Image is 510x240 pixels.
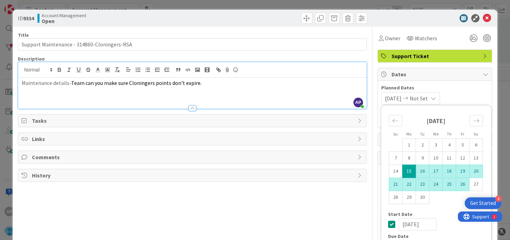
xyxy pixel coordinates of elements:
span: Start Date [388,212,412,217]
span: Account Management [42,13,86,18]
input: type card name here... [18,38,367,51]
div: Calendar [381,109,490,212]
td: Choose Friday, 09/12/2025 12:00 PM as your check-out date. It’s available. [456,152,469,165]
td: Choose Monday, 09/08/2025 12:00 PM as your check-out date. It’s available. [402,152,416,165]
span: Team can you make sure Cloningers points don't expire. [71,79,202,86]
span: Not Set [410,94,428,102]
div: Get Started [470,200,496,207]
small: Th [446,131,451,137]
input: MM/DD/YYYY [399,218,437,230]
td: Choose Thursday, 09/11/2025 12:00 PM as your check-out date. It’s available. [442,152,456,165]
td: Choose Tuesday, 09/30/2025 12:00 PM as your check-out date. It’s available. [416,191,429,204]
small: Mo [406,131,411,137]
small: Fr [461,131,464,137]
td: Choose Monday, 09/29/2025 12:00 PM as your check-out date. It’s available. [402,191,416,204]
td: Choose Tuesday, 09/02/2025 12:00 PM as your check-out date. It’s available. [416,139,429,152]
td: Choose Thursday, 09/25/2025 12:00 PM as your check-out date. It’s available. [442,178,456,191]
p: Maintenance details- [22,79,363,87]
div: 1 [36,3,37,8]
small: We [433,131,438,137]
span: [DATE] [385,94,401,102]
span: Support Ticket [392,52,479,60]
span: Tasks [32,117,354,125]
td: Choose Sunday, 09/21/2025 12:00 PM as your check-out date. It’s available. [389,178,402,191]
span: Watchers [415,34,437,42]
div: 4 [495,196,501,202]
span: History [32,171,354,179]
td: Choose Tuesday, 09/23/2025 12:00 PM as your check-out date. It’s available. [416,178,429,191]
td: Choose Friday, 09/05/2025 12:00 PM as your check-out date. It’s available. [456,139,469,152]
td: Choose Thursday, 09/04/2025 12:00 PM as your check-out date. It’s available. [442,139,456,152]
td: Choose Wednesday, 09/10/2025 12:00 PM as your check-out date. It’s available. [429,152,442,165]
td: Choose Sunday, 09/07/2025 12:00 PM as your check-out date. It’s available. [389,152,402,165]
span: Planned Dates [381,84,488,91]
span: ID [18,14,34,22]
strong: [DATE] [426,117,445,125]
span: Dates [392,70,479,78]
td: Choose Wednesday, 09/24/2025 12:00 PM as your check-out date. It’s available. [429,178,442,191]
span: Owner [385,34,400,42]
td: Choose Monday, 09/22/2025 12:00 PM as your check-out date. It’s available. [402,178,416,191]
td: Choose Wednesday, 09/03/2025 12:00 PM as your check-out date. It’s available. [429,139,442,152]
div: Move forward to switch to the next month. [469,115,483,126]
td: Choose Tuesday, 09/16/2025 12:00 PM as your check-out date. It’s available. [416,165,429,178]
span: Support [14,1,31,9]
span: AP [353,98,363,107]
td: Choose Sunday, 09/28/2025 12:00 PM as your check-out date. It’s available. [389,191,402,204]
td: Choose Tuesday, 09/09/2025 12:00 PM as your check-out date. It’s available. [416,152,429,165]
td: Choose Wednesday, 09/17/2025 12:00 PM as your check-out date. It’s available. [429,165,442,178]
span: Description [18,56,45,62]
span: Comments [32,153,354,161]
td: Choose Saturday, 09/06/2025 12:00 PM as your check-out date. It’s available. [469,139,483,152]
td: Choose Thursday, 09/18/2025 12:00 PM as your check-out date. It’s available. [442,165,456,178]
small: Sa [474,131,478,137]
td: Selected as start date. Monday, 09/15/2025 12:00 PM [402,165,416,178]
div: Move backward to switch to the previous month. [389,115,402,126]
td: Choose Saturday, 09/27/2025 12:00 PM as your check-out date. It’s available. [469,178,483,191]
span: Due Date [388,234,409,239]
td: Choose Saturday, 09/20/2025 12:00 PM as your check-out date. It’s available. [469,165,483,178]
td: Choose Sunday, 09/14/2025 12:00 PM as your check-out date. It’s available. [389,165,402,178]
label: Title [18,32,29,38]
b: Open [42,18,86,24]
td: Choose Saturday, 09/13/2025 12:00 PM as your check-out date. It’s available. [469,152,483,165]
small: Tu [420,131,424,137]
b: 9334 [23,15,34,22]
td: Choose Monday, 09/01/2025 12:00 PM as your check-out date. It’s available. [402,139,416,152]
td: Choose Friday, 09/26/2025 12:00 PM as your check-out date. It’s available. [456,178,469,191]
div: Open Get Started checklist, remaining modules: 4 [465,197,501,209]
span: Links [32,135,354,143]
td: Choose Friday, 09/19/2025 12:00 PM as your check-out date. It’s available. [456,165,469,178]
small: Su [393,131,398,137]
